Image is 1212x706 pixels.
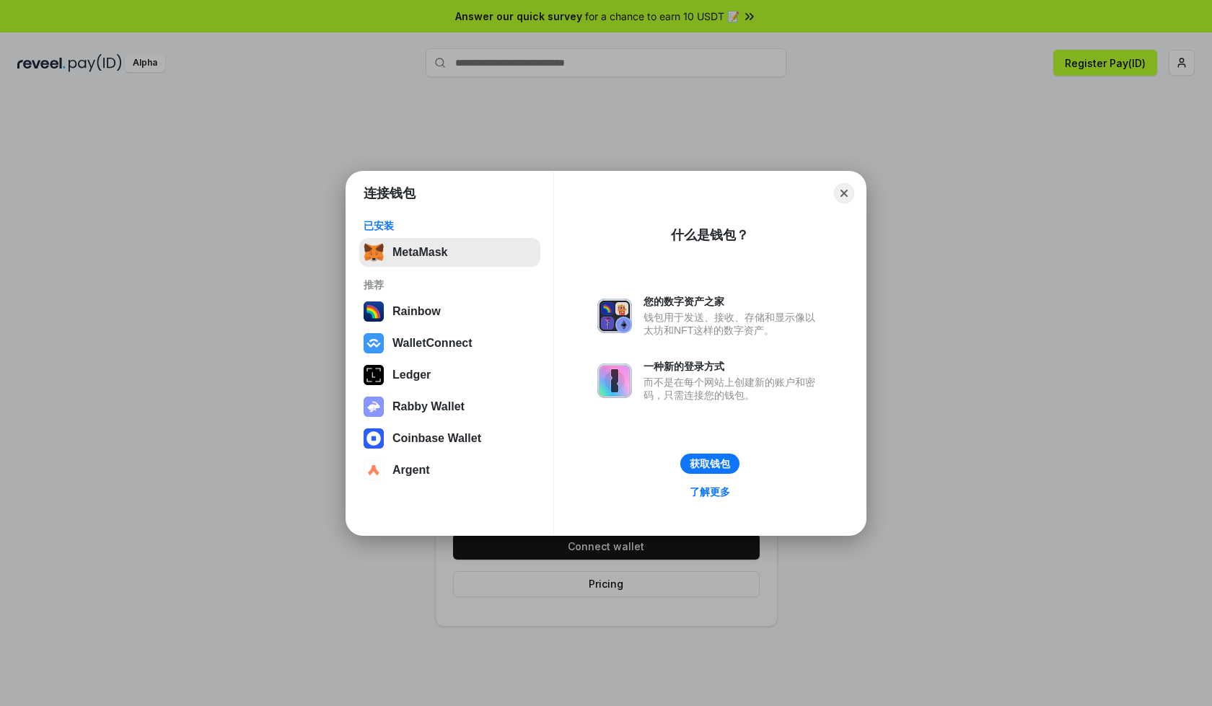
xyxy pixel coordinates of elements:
[359,297,540,326] button: Rainbow
[364,333,384,353] img: svg+xml,%3Csvg%20width%3D%2228%22%20height%3D%2228%22%20viewBox%3D%220%200%2028%2028%22%20fill%3D...
[690,485,730,498] div: 了解更多
[681,482,739,501] a: 了解更多
[364,278,536,291] div: 推荐
[392,246,447,259] div: MetaMask
[392,432,481,445] div: Coinbase Wallet
[671,226,749,244] div: 什么是钱包？
[359,238,540,267] button: MetaMask
[359,392,540,421] button: Rabby Wallet
[644,311,822,337] div: 钱包用于发送、接收、存储和显示像以太坊和NFT这样的数字资产。
[359,424,540,453] button: Coinbase Wallet
[364,242,384,262] img: svg+xml,%3Csvg%20fill%3D%22none%22%20height%3D%2233%22%20viewBox%3D%220%200%2035%2033%22%20width%...
[834,183,854,203] button: Close
[644,295,822,308] div: 您的数字资产之家
[392,464,430,477] div: Argent
[597,299,632,333] img: svg+xml,%3Csvg%20xmlns%3D%22http%3A%2F%2Fwww.w3.org%2F2000%2Fsvg%22%20fill%3D%22none%22%20viewBox...
[364,397,384,417] img: svg+xml,%3Csvg%20xmlns%3D%22http%3A%2F%2Fwww.w3.org%2F2000%2Fsvg%22%20fill%3D%22none%22%20viewBox...
[364,428,384,449] img: svg+xml,%3Csvg%20width%3D%2228%22%20height%3D%2228%22%20viewBox%3D%220%200%2028%2028%22%20fill%3D...
[364,219,536,232] div: 已安装
[392,400,465,413] div: Rabby Wallet
[392,305,441,318] div: Rainbow
[644,360,822,373] div: 一种新的登录方式
[690,457,730,470] div: 获取钱包
[392,337,473,350] div: WalletConnect
[359,329,540,358] button: WalletConnect
[364,301,384,322] img: svg+xml,%3Csvg%20width%3D%22120%22%20height%3D%22120%22%20viewBox%3D%220%200%20120%20120%22%20fil...
[364,185,416,202] h1: 连接钱包
[597,363,632,398] img: svg+xml,%3Csvg%20xmlns%3D%22http%3A%2F%2Fwww.w3.org%2F2000%2Fsvg%22%20fill%3D%22none%22%20viewBox...
[364,365,384,385] img: svg+xml,%3Csvg%20xmlns%3D%22http%3A%2F%2Fwww.w3.org%2F2000%2Fsvg%22%20width%3D%2228%22%20height%3...
[359,361,540,389] button: Ledger
[364,460,384,480] img: svg+xml,%3Csvg%20width%3D%2228%22%20height%3D%2228%22%20viewBox%3D%220%200%2028%2028%22%20fill%3D...
[644,376,822,402] div: 而不是在每个网站上创建新的账户和密码，只需连接您的钱包。
[392,369,431,381] div: Ledger
[680,454,739,474] button: 获取钱包
[359,456,540,485] button: Argent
